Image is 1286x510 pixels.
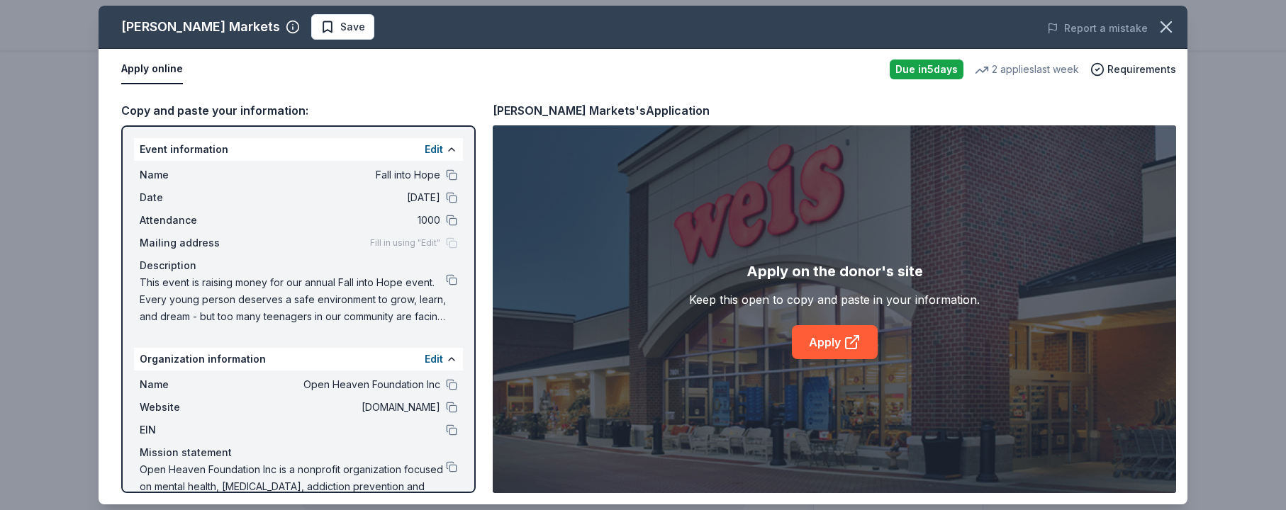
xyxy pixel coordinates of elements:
[140,189,235,206] span: Date
[140,257,457,274] div: Description
[689,291,980,308] div: Keep this open to copy and paste in your information.
[134,138,463,161] div: Event information
[140,376,235,393] span: Name
[1047,20,1148,37] button: Report a mistake
[792,325,878,359] a: Apply
[747,260,923,283] div: Apply on the donor's site
[140,166,235,183] span: Name
[140,444,457,461] div: Mission statement
[235,376,440,393] span: Open Heaven Foundation Inc
[425,351,443,368] button: Edit
[121,55,183,84] button: Apply online
[425,141,443,158] button: Edit
[493,101,710,120] div: [PERSON_NAME] Markets's Application
[890,59,963,79] div: Due in 5 days
[1090,61,1176,78] button: Requirements
[140,234,235,251] span: Mailing address
[1107,61,1176,78] span: Requirements
[140,421,235,438] span: EIN
[140,399,235,416] span: Website
[134,348,463,370] div: Organization information
[370,237,440,249] span: Fill in using "Edit"
[140,212,235,229] span: Attendance
[235,212,440,229] span: 1000
[975,61,1079,78] div: 2 applies last week
[235,189,440,206] span: [DATE]
[121,16,280,38] div: [PERSON_NAME] Markets
[340,18,365,35] span: Save
[121,101,476,120] div: Copy and paste your information:
[311,14,374,40] button: Save
[140,274,446,325] span: This event is raising money for our annual Fall into Hope event. Every young person deserves a sa...
[235,166,440,183] span: Fall into Hope
[235,399,440,416] span: [DOMAIN_NAME]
